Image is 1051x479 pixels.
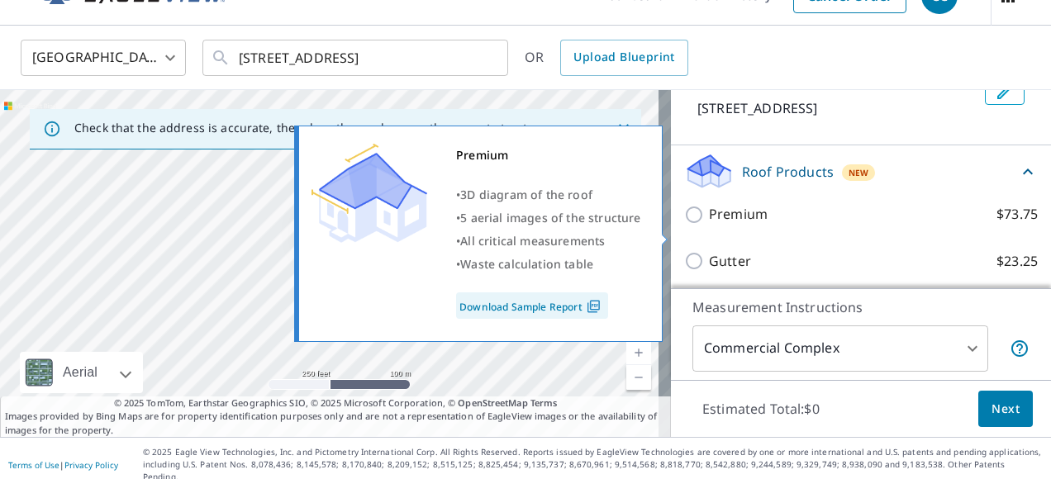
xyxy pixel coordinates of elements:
[742,162,834,182] p: Roof Products
[978,391,1033,428] button: Next
[684,152,1038,191] div: Roof ProductsNew
[583,299,605,314] img: Pdf Icon
[456,144,641,167] div: Premium
[709,204,768,225] p: Premium
[460,256,593,272] span: Waste calculation table
[613,118,635,140] button: Close
[8,459,59,471] a: Terms of Use
[58,352,102,393] div: Aerial
[460,187,592,202] span: 3D diagram of the roof
[460,233,605,249] span: All critical measurements
[849,166,869,179] span: New
[573,47,674,68] span: Upload Blueprint
[692,297,1030,317] p: Measurement Instructions
[460,210,640,225] span: 5 aerial images of the structure
[626,365,651,390] a: Current Level 17, Zoom Out
[456,230,641,253] div: •
[525,40,688,76] div: OR
[996,251,1038,272] p: $23.25
[456,206,641,230] div: •
[697,98,978,118] p: [STREET_ADDRESS]
[239,35,474,81] input: Search by address or latitude-longitude
[1010,339,1030,358] span: Each building may require a separate measurement report; if so, your account will be billed per r...
[689,391,833,427] p: Estimated Total: $0
[456,253,641,276] div: •
[64,459,118,471] a: Privacy Policy
[74,121,550,135] p: Check that the address is accurate, then drag the marker over the correct structure.
[20,352,143,393] div: Aerial
[458,396,527,409] a: OpenStreetMap
[692,325,988,372] div: Commercial Complex
[21,35,186,81] div: [GEOGRAPHIC_DATA]
[560,40,687,76] a: Upload Blueprint
[709,251,751,272] p: Gutter
[626,340,651,365] a: Current Level 17, Zoom In
[8,460,118,470] p: |
[114,396,558,410] span: © 2025 TomTom, Earthstar Geographics SIO, © 2025 Microsoft Corporation, ©
[311,144,427,243] img: Premium
[456,183,641,206] div: •
[985,78,1025,105] button: Edit building 1
[456,292,608,319] a: Download Sample Report
[992,399,1020,420] span: Next
[530,396,558,409] a: Terms
[996,204,1038,225] p: $73.75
